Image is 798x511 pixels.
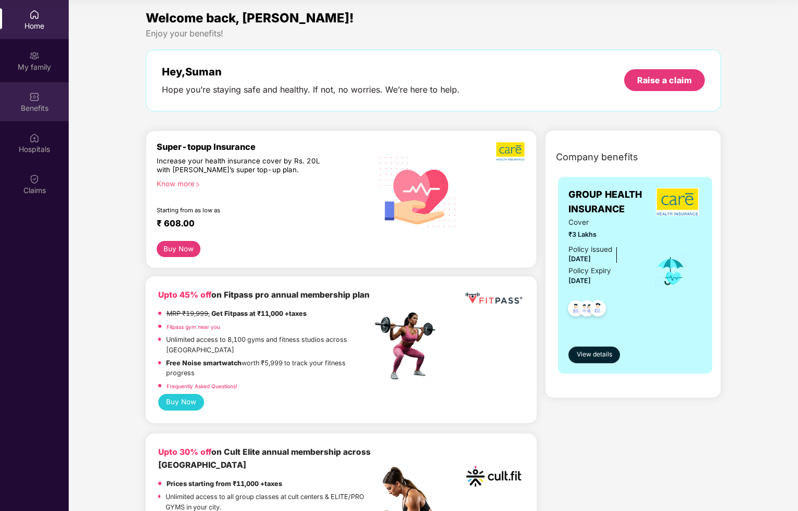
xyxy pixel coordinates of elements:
[556,150,638,164] span: Company benefits
[372,310,445,382] img: fpp.png
[568,229,639,240] span: ₹3 Lakhs
[158,394,205,411] button: Buy Now
[568,217,639,228] span: Cover
[568,255,591,263] span: [DATE]
[29,174,40,184] img: svg+xml;base64,PHN2ZyBpZD0iQ2xhaW0iIHhtbG5zPSJodHRwOi8vd3d3LnczLm9yZy8yMDAwL3N2ZyIgd2lkdGg9IjIwIi...
[167,324,220,330] a: Fitpass gym near you
[29,133,40,143] img: svg+xml;base64,PHN2ZyBpZD0iSG9zcGl0YWxzIiB4bWxucz0iaHR0cDovL3d3dy53My5vcmcvMjAwMC9zdmciIHdpZHRoPS...
[656,188,699,216] img: insurerLogo
[496,142,526,161] img: b5dec4f62d2307b9de63beb79f102df3.png
[637,74,692,86] div: Raise a claim
[146,10,354,25] span: Welcome back, [PERSON_NAME]!
[463,289,524,308] img: fppp.png
[372,144,464,238] img: svg+xml;base64,PHN2ZyB4bWxucz0iaHR0cDovL3d3dy53My5vcmcvMjAwMC9zdmciIHhtbG5zOnhsaW5rPSJodHRwOi8vd3...
[157,180,366,187] div: Know more
[654,254,688,288] img: icon
[563,297,589,323] img: svg+xml;base64,PHN2ZyB4bWxucz0iaHR0cDovL3d3dy53My5vcmcvMjAwMC9zdmciIHdpZHRoPSI0OC45NDMiIGhlaWdodD...
[167,480,282,488] strong: Prices starting from ₹11,000 +taxes
[585,297,611,323] img: svg+xml;base64,PHN2ZyB4bWxucz0iaHR0cDovL3d3dy53My5vcmcvMjAwMC9zdmciIHdpZHRoPSI0OC45NDMiIGhlaWdodD...
[568,347,620,363] button: View details
[577,350,612,360] span: View details
[29,50,40,61] img: svg+xml;base64,PHN2ZyB3aWR0aD0iMjAiIGhlaWdodD0iMjAiIHZpZXdCb3g9IjAgMCAyMCAyMCIgZmlsbD0ibm9uZSIgeG...
[574,297,600,323] img: svg+xml;base64,PHN2ZyB4bWxucz0iaHR0cDovL3d3dy53My5vcmcvMjAwMC9zdmciIHdpZHRoPSI0OC45MTUiIGhlaWdodD...
[162,66,460,78] div: Hey, Suman
[211,310,307,317] strong: Get Fitpass at ₹11,000 +taxes
[158,447,371,470] b: on Cult Elite annual membership across [GEOGRAPHIC_DATA]
[29,92,40,102] img: svg+xml;base64,PHN2ZyBpZD0iQmVuZWZpdHMiIHhtbG5zPSJodHRwOi8vd3d3LnczLm9yZy8yMDAwL3N2ZyIgd2lkdGg9Ij...
[166,359,242,367] strong: Free Noise smartwatch
[157,241,201,257] button: Buy Now
[146,28,721,39] div: Enjoy your benefits!
[29,9,40,20] img: svg+xml;base64,PHN2ZyBpZD0iSG9tZSIgeG1sbnM9Imh0dHA6Ly93d3cudzMub3JnLzIwMDAvc3ZnIiB3aWR0aD0iMjAiIG...
[568,277,591,285] span: [DATE]
[568,265,611,276] div: Policy Expiry
[568,187,653,217] span: GROUP HEALTH INSURANCE
[158,290,211,300] b: Upto 45% off
[166,335,372,355] p: Unlimited access to 8,100 gyms and fitness studios across [GEOGRAPHIC_DATA]
[166,358,372,379] p: worth ₹5,999 to track your fitness progress
[158,447,211,457] b: Upto 30% off
[157,142,372,152] div: Super-topup Insurance
[157,207,328,214] div: Starting from as low as
[463,446,524,507] img: cult.png
[167,310,210,317] del: MRP ₹19,999,
[167,383,237,389] a: Frequently Asked Questions!
[157,218,362,231] div: ₹ 608.00
[195,182,200,187] span: right
[157,157,327,175] div: Increase your health insurance cover by Rs. 20L with [PERSON_NAME]’s super top-up plan.
[162,84,460,95] div: Hope you’re staying safe and healthy. If not, no worries. We’re here to help.
[568,244,612,255] div: Policy issued
[158,290,370,300] b: on Fitpass pro annual membership plan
